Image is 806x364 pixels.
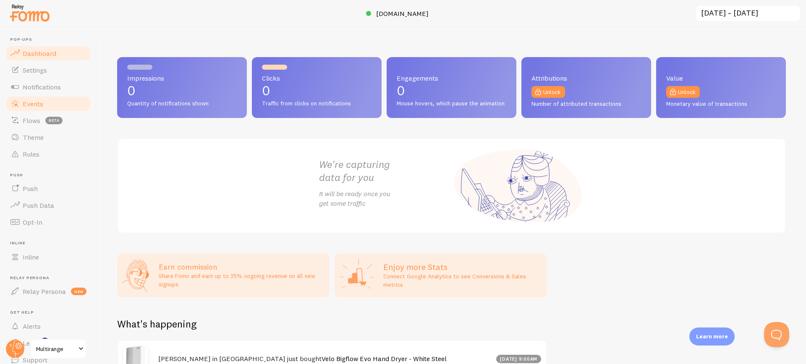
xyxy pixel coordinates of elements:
[397,75,506,81] span: Engagements
[23,201,54,209] span: Push Data
[383,272,542,289] p: Connect Google Analytics to see Conversions & Sales metrics
[340,259,373,292] img: Google Analytics
[335,254,547,297] a: Enjoy more Stats Connect Google Analytics to see Conversions & Sales metrics
[23,49,56,58] span: Dashboard
[23,66,47,74] span: Settings
[5,129,92,146] a: Theme
[23,322,41,330] span: Alerts
[10,310,92,315] span: Get Help
[666,75,776,81] span: Value
[5,249,92,265] a: Inline
[159,262,324,272] h3: Earn commission
[23,83,61,91] span: Notifications
[383,262,542,272] h2: Enjoy more Stats
[322,354,447,363] a: Velo Bigflow Evo Hand Dryer - White Steel
[696,333,728,340] p: Learn more
[23,116,40,125] span: Flows
[496,355,542,363] div: [DATE] 9:00am
[5,197,92,214] a: Push Data
[23,133,44,141] span: Theme
[23,253,39,261] span: Inline
[23,100,43,108] span: Events
[30,339,87,359] a: Multirange
[764,322,789,347] iframe: Help Scout Beacon - Open
[9,2,51,24] img: fomo-relay-logo-orange.svg
[158,354,491,363] h4: [PERSON_NAME] in [GEOGRAPHIC_DATA] just bought
[5,79,92,95] a: Notifications
[10,37,92,42] span: Pop-ups
[117,317,196,330] h2: What's happening
[41,338,49,345] svg: <p>Watch New Feature Tutorials!</p>
[262,84,372,97] p: 0
[127,75,237,81] span: Impressions
[10,241,92,246] span: Inline
[10,275,92,281] span: Relay Persona
[5,335,92,351] a: Learn
[127,100,237,107] span: Quantity of notifications shown
[23,356,47,364] span: Support
[262,100,372,107] span: Traffic from clicks on notifications
[36,344,76,354] span: Multirange
[23,287,66,296] span: Relay Persona
[23,184,38,193] span: Push
[319,158,452,184] h2: We're capturing data for you
[5,146,92,162] a: Rules
[666,86,700,98] a: Unlock
[5,95,92,112] a: Events
[23,339,40,347] span: Learn
[23,150,39,158] span: Rules
[689,327,735,346] div: Learn more
[397,84,506,97] p: 0
[71,288,86,295] span: new
[5,180,92,197] a: Push
[127,84,237,97] p: 0
[666,100,776,108] span: Monetary value of transactions
[319,189,452,208] p: It will be ready once you get some traffic
[5,45,92,62] a: Dashboard
[397,100,506,107] span: Mouse hovers, which pause the animation
[531,100,641,108] span: Number of attributed transactions
[531,86,565,98] a: Unlock
[159,272,324,288] p: Share Fomo and earn up to 25% ongoing revenue on all new signups
[5,283,92,300] a: Relay Persona new
[45,117,63,124] span: beta
[5,214,92,230] a: Opt-In
[23,218,42,226] span: Opt-In
[262,75,372,81] span: Clicks
[10,173,92,178] span: Push
[5,62,92,79] a: Settings
[531,75,641,81] span: Attributions
[5,318,92,335] a: Alerts
[5,112,92,129] a: Flows beta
